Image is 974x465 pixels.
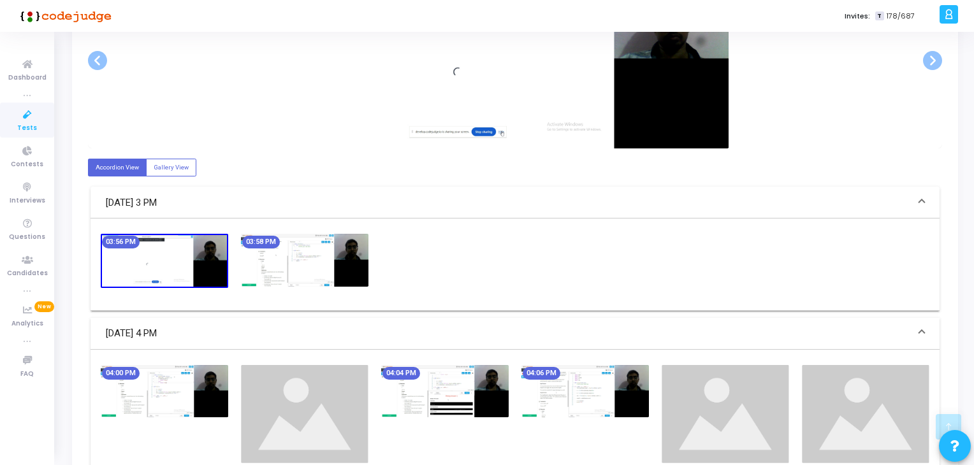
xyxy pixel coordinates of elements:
span: FAQ [20,369,34,380]
span: Questions [9,232,45,243]
span: New [34,301,54,312]
img: screenshot-1759228250411.jpeg [101,365,228,417]
mat-panel-title: [DATE] 3 PM [106,196,909,210]
img: image_loading.png [241,365,368,463]
span: Candidates [7,268,48,279]
span: Dashboard [8,73,47,83]
mat-panel-title: [DATE] 4 PM [106,326,909,341]
mat-expansion-panel-header: [DATE] 3 PM [91,187,940,218]
img: screenshot-1759228610424.jpeg [521,365,649,417]
span: 178/687 [887,11,915,22]
mat-chip: 04:04 PM [382,367,420,380]
span: T [875,11,883,21]
img: image_loading.png [662,365,789,463]
span: Contests [11,159,43,170]
mat-chip: 04:00 PM [102,367,140,380]
mat-expansion-panel-header: [DATE] 4 PM [91,318,940,350]
span: Analytics [11,318,43,329]
mat-chip: 03:58 PM [242,236,280,248]
img: screenshot-1759228130420.jpeg [241,234,368,286]
img: image_loading.png [802,365,929,463]
label: Gallery View [146,159,196,176]
label: Invites: [845,11,870,22]
label: Accordion View [88,159,147,176]
span: Tests [17,123,37,134]
img: screenshot-1759228489836.jpeg [381,365,509,417]
mat-chip: 04:06 PM [523,367,560,380]
div: [DATE] 3 PM [91,218,940,310]
mat-chip: 03:56 PM [102,236,140,248]
span: Interviews [10,196,45,206]
img: screenshot-1759228009965.jpeg [101,234,228,288]
img: logo [16,3,112,29]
